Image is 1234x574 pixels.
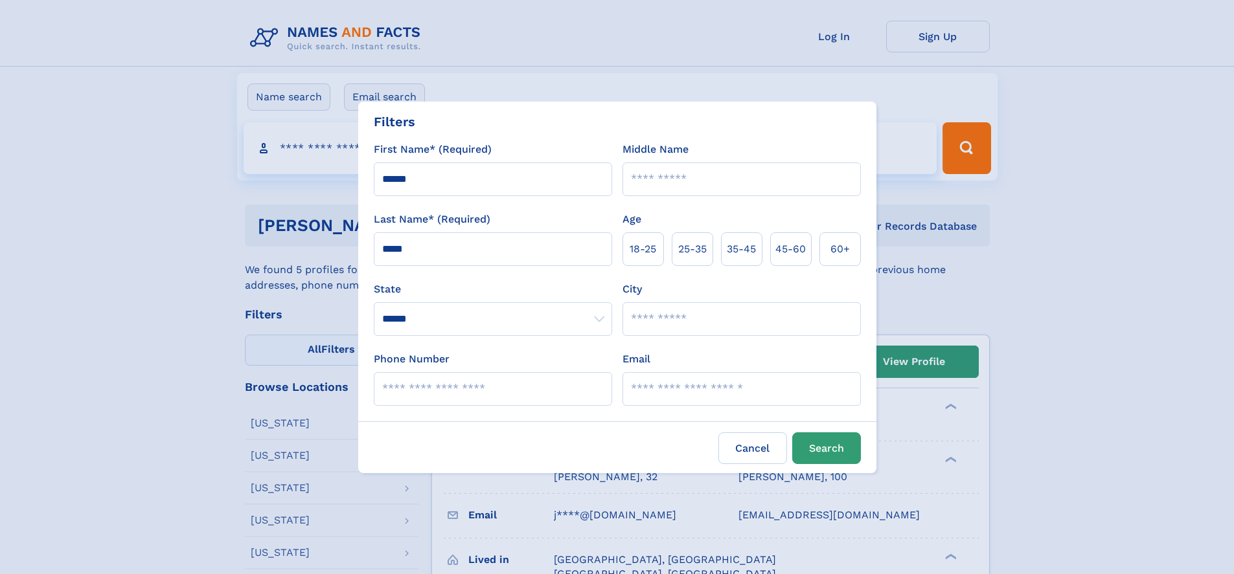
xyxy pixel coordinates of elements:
[374,281,612,297] label: State
[623,142,689,157] label: Middle Name
[374,212,490,227] label: Last Name* (Required)
[374,351,450,367] label: Phone Number
[630,241,656,257] span: 18‑25
[775,241,806,257] span: 45‑60
[830,241,850,257] span: 60+
[374,112,415,131] div: Filters
[678,241,707,257] span: 25‑35
[374,142,492,157] label: First Name* (Required)
[718,432,787,464] label: Cancel
[623,351,650,367] label: Email
[727,241,756,257] span: 35‑45
[623,212,641,227] label: Age
[623,281,642,297] label: City
[792,432,861,464] button: Search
